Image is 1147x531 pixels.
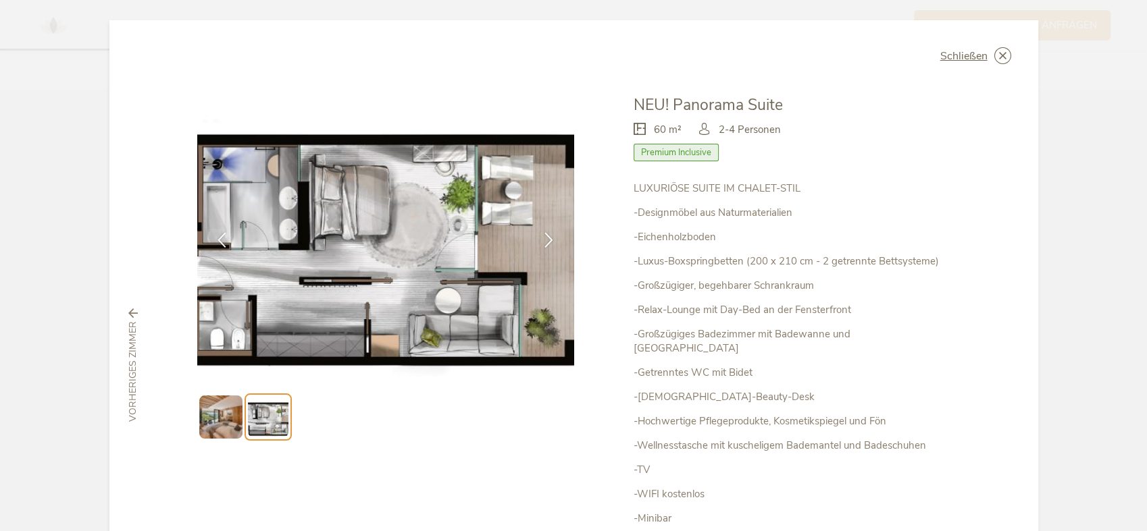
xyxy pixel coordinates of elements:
p: -Großzügiges Badezimmer mit Badewanne und [GEOGRAPHIC_DATA] [634,327,950,356]
p: -Wellnesstasche mit kuscheligem Bademantel und Badeschuhen [634,439,950,453]
p: -Getrenntes WC mit Bidet [634,366,950,380]
p: -TV [634,463,950,477]
p: -Großzügiger, begehbarer Schrankraum [634,279,950,293]
span: vorheriges Zimmer [126,321,140,422]
p: -Relax-Lounge mit Day-Bed an der Fensterfront [634,303,950,317]
span: 60 m² [654,123,682,137]
span: 2-4 Personen [719,123,781,137]
p: -Eichenholzboden [634,230,950,244]
p: -Luxus-Boxspringbetten (200 x 210 cm - 2 getrennte Bettsysteme) [634,254,950,269]
p: -[DEMOGRAPHIC_DATA]-Beauty-Desk [634,390,950,404]
p: -Minibar [634,511,950,526]
p: -WIFI kostenlos [634,487,950,501]
p: LUXURIÖSE SUITE IM CHALET-STIL [634,181,950,196]
p: -Designmöbel aus Naturmaterialien [634,206,950,220]
span: Premium Inclusive [634,144,719,161]
p: -Hochwertige Pflegeprodukte, Kosmetikspiegel und Fön [634,414,950,428]
img: NEU! Panorama Suite [197,94,574,376]
span: NEU! Panorama Suite [634,94,783,115]
img: Preview [248,397,288,437]
img: Preview [199,395,243,439]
